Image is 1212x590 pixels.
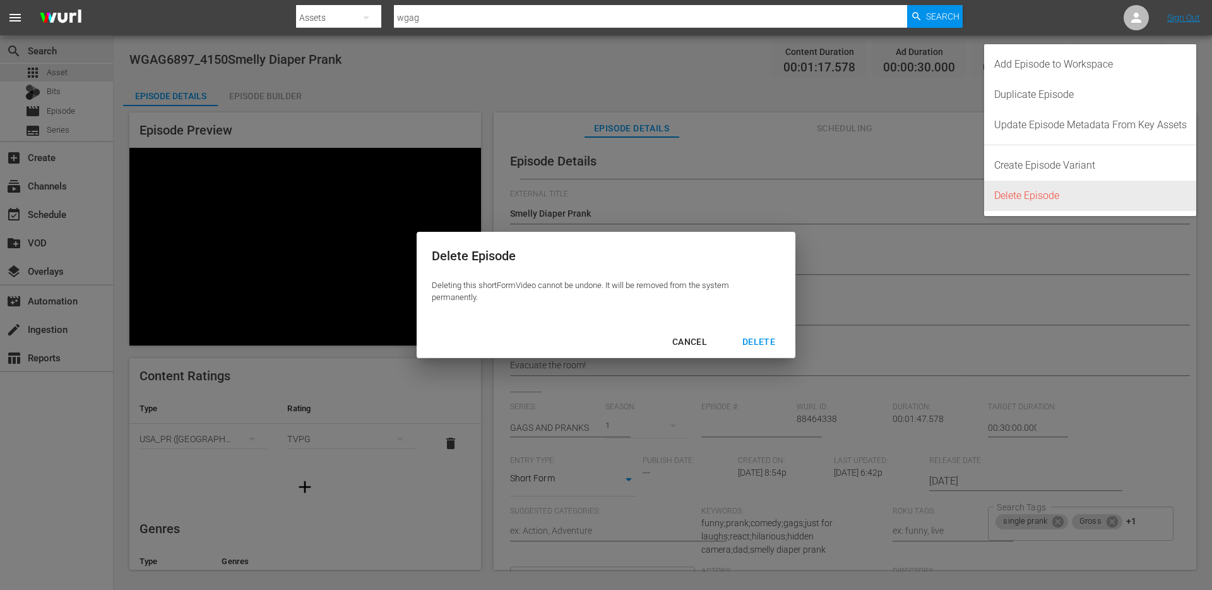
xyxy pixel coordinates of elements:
[1167,13,1200,23] a: Sign Out
[657,330,722,354] button: CANCEL
[926,5,959,28] span: Search
[662,334,717,350] div: CANCEL
[994,110,1187,140] div: Update Episode Metadata From Key Assets
[30,3,91,33] img: ans4CAIJ8jUAAAAAAAAAAAAAAAAAAAAAAAAgQb4GAAAAAAAAAAAAAAAAAAAAAAAAJMjXAAAAAAAAAAAAAAAAAAAAAAAAgAT5G...
[994,80,1187,110] div: Duplicate Episode
[732,334,785,350] div: DELETE
[8,10,23,25] span: menu
[432,280,773,303] p: Deleting this shortFormVideo cannot be undone. It will be removed from the system permanently.
[727,330,790,354] button: DELETE
[994,150,1187,181] div: Create Episode Variant
[994,49,1187,80] div: Add Episode to Workspace
[432,247,773,265] div: Delete Episode
[994,181,1187,211] div: Delete Episode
